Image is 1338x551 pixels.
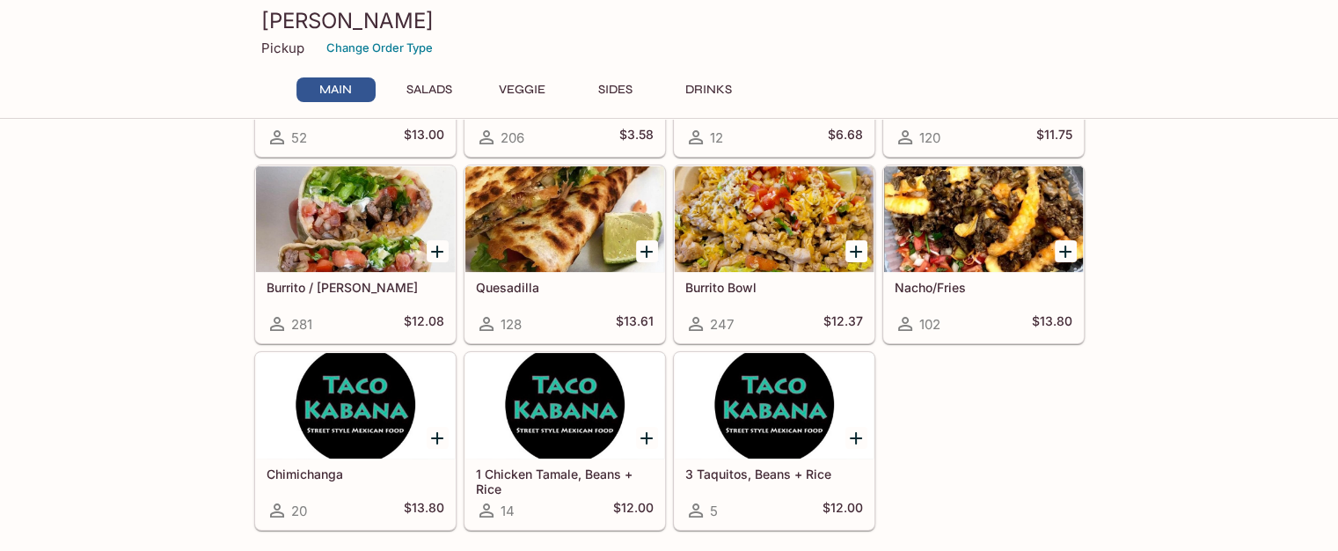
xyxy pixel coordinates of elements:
[883,165,1084,343] a: Nacho/Fries102$13.80
[476,467,654,496] h5: 1 Chicken Tamale, Beans + Rice
[390,77,469,102] button: Salads
[636,240,658,262] button: Add Quesadilla
[710,129,723,146] span: 12
[895,280,1072,295] h5: Nacho/Fries
[291,503,307,519] span: 20
[685,280,863,295] h5: Burrito Bowl
[674,352,874,530] a: 3 Taquitos, Beans + Rice5$12.00
[261,7,1078,34] h3: [PERSON_NAME]
[710,316,734,333] span: 247
[476,280,654,295] h5: Quesadilla
[501,129,524,146] span: 206
[1032,313,1072,334] h5: $13.80
[501,503,515,519] span: 14
[919,316,940,333] span: 102
[674,165,874,343] a: Burrito Bowl247$12.37
[296,77,376,102] button: Main
[404,127,444,148] h5: $13.00
[1036,127,1072,148] h5: $11.75
[823,313,863,334] h5: $12.37
[616,313,654,334] h5: $13.61
[267,467,444,481] h5: Chimichanga
[669,77,749,102] button: Drinks
[919,129,940,146] span: 120
[483,77,562,102] button: Veggie
[318,34,441,62] button: Change Order Type
[427,240,449,262] button: Add Burrito / Cali Burrito
[845,427,867,449] button: Add 3 Taquitos, Beans + Rice
[845,240,867,262] button: Add Burrito Bowl
[465,353,664,459] div: 1 Chicken Tamale, Beans + Rice
[675,166,874,272] div: Burrito Bowl
[256,353,455,459] div: Chimichanga
[884,166,1083,272] div: Nacho/Fries
[404,313,444,334] h5: $12.08
[465,166,664,272] div: Quesadilla
[613,500,654,521] h5: $12.00
[675,353,874,459] div: 3 Taquitos, Beans + Rice
[685,467,863,481] h5: 3 Taquitos, Beans + Rice
[501,316,522,333] span: 128
[619,127,654,148] h5: $3.58
[291,316,312,333] span: 281
[255,165,456,343] a: Burrito / [PERSON_NAME]281$12.08
[828,127,863,148] h5: $6.68
[267,280,444,295] h5: Burrito / [PERSON_NAME]
[255,352,456,530] a: Chimichanga20$13.80
[427,427,449,449] button: Add Chimichanga
[576,77,655,102] button: Sides
[823,500,863,521] h5: $12.00
[291,129,307,146] span: 52
[464,352,665,530] a: 1 Chicken Tamale, Beans + Rice14$12.00
[1055,240,1077,262] button: Add Nacho/Fries
[261,40,304,56] p: Pickup
[710,503,718,519] span: 5
[636,427,658,449] button: Add 1 Chicken Tamale, Beans + Rice
[464,165,665,343] a: Quesadilla128$13.61
[256,166,455,272] div: Burrito / Cali Burrito
[404,500,444,521] h5: $13.80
